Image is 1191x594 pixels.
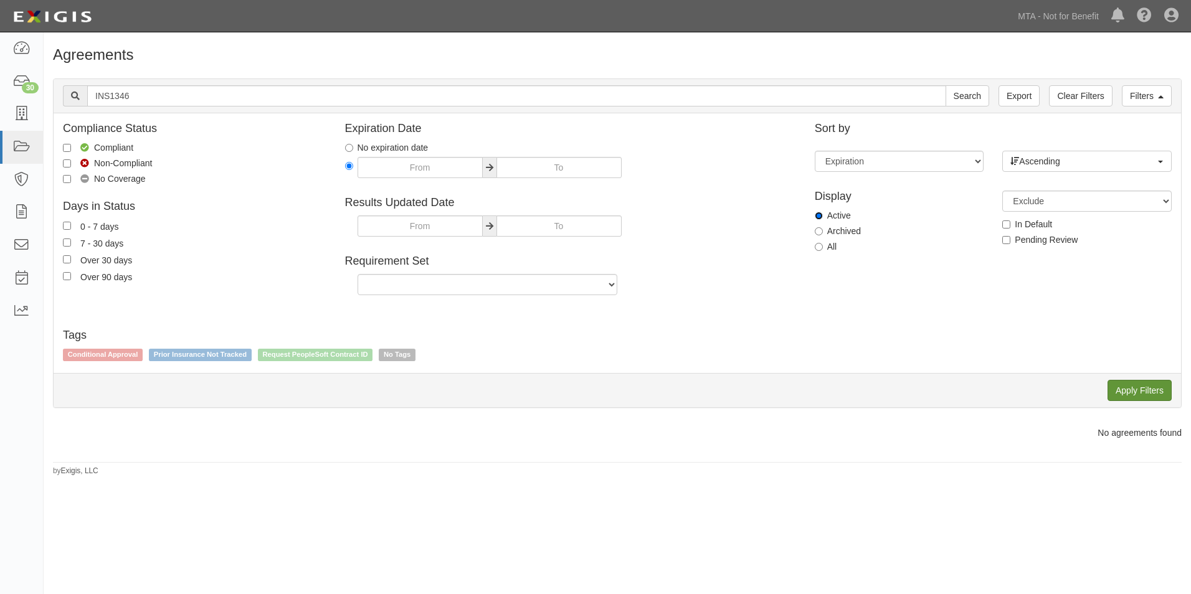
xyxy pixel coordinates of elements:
div: No agreements found [44,427,1191,439]
i: Help Center - Complianz [1137,9,1152,24]
div: Over 90 days [80,270,132,283]
span: No Tags [379,349,415,361]
input: To [496,215,622,237]
div: 0 - 7 days [80,219,118,233]
input: No expiration date [345,144,353,152]
input: All [815,243,823,251]
span: Prior Insurance Not Tracked [149,349,252,361]
label: In Default [1002,218,1052,230]
button: Ascending [1002,151,1172,172]
input: To [496,157,622,178]
label: Compliant [63,141,133,154]
input: No Coverage [63,175,71,183]
input: Over 30 days [63,255,71,263]
input: Compliant [63,144,71,152]
h4: Requirement Set [345,255,796,268]
a: MTA - Not for Benefit [1012,4,1105,29]
h4: Display [815,191,984,203]
label: Archived [815,225,861,237]
input: From [358,157,483,178]
label: No expiration date [345,141,429,154]
label: Active [815,209,851,222]
h4: Sort by [815,123,1172,135]
input: Non-Compliant [63,159,71,167]
label: All [815,240,837,253]
label: Non-Compliant [63,157,152,169]
input: From [358,215,483,237]
div: 30 [22,82,39,93]
input: Apply Filters [1108,380,1172,401]
a: Export [999,85,1040,106]
input: Search [946,85,989,106]
h4: Days in Status [63,200,326,213]
label: Pending Review [1002,233,1078,246]
h1: Agreements [53,47,1182,63]
label: No Coverage [63,172,146,185]
input: In Default [1002,220,1010,229]
input: Active [815,212,823,220]
input: Archived [815,227,823,235]
a: Exigis, LLC [61,466,98,475]
input: 0 - 7 days [63,222,71,230]
span: Ascending [1010,155,1155,167]
input: 7 - 30 days [63,238,71,247]
h4: Compliance Status [63,123,326,135]
div: 7 - 30 days [80,236,123,250]
input: Search [87,85,946,106]
h4: Results Updated Date [345,197,796,209]
a: Clear Filters [1049,85,1112,106]
span: Request PeopleSoft Contract ID [258,349,373,361]
span: Conditional Approval [63,349,143,361]
input: Over 90 days [63,272,71,280]
img: logo-5460c22ac91f19d4615b14bd174203de0afe785f0fc80cf4dbbc73dc1793850b.png [9,6,95,28]
div: Over 30 days [80,253,132,266]
a: Filters [1122,85,1172,106]
input: Pending Review [1002,236,1010,244]
h4: Expiration Date [345,123,796,135]
h4: Tags [63,329,1172,342]
small: by [53,466,98,476]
